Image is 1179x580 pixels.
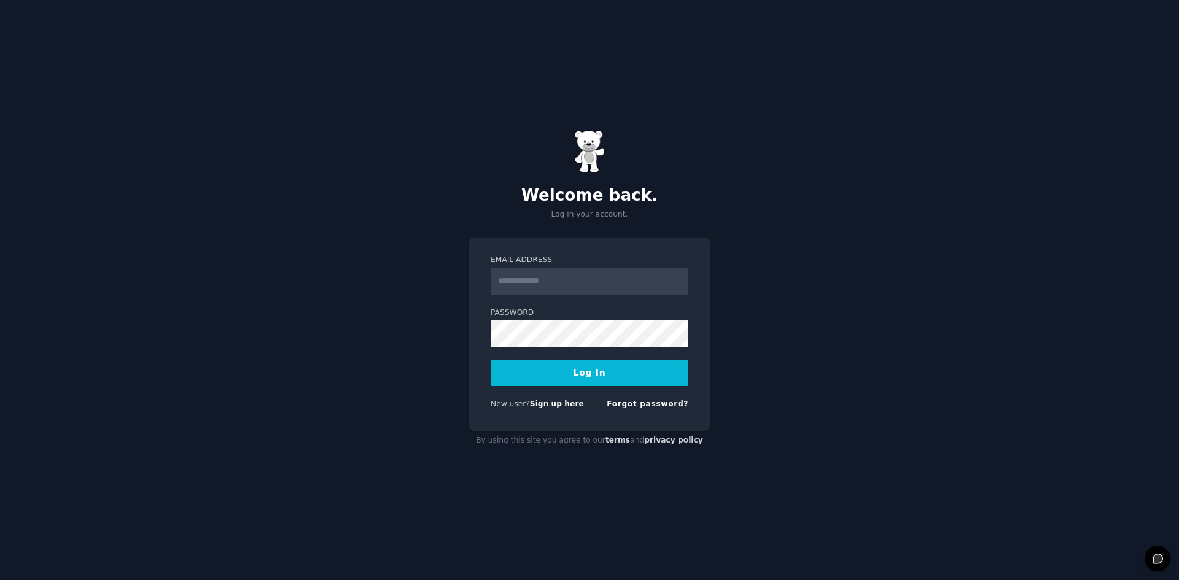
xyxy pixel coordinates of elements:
h2: Welcome back. [469,186,710,206]
p: Log in your account. [469,209,710,220]
label: Email Address [491,255,688,266]
div: By using this site you agree to our and [469,431,710,450]
a: Sign up here [530,400,584,408]
a: Forgot password? [607,400,688,408]
label: Password [491,307,688,319]
img: Gummy Bear [574,130,605,173]
span: New user? [491,400,530,408]
button: Log In [491,360,688,386]
a: privacy policy [644,436,703,444]
a: terms [605,436,630,444]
